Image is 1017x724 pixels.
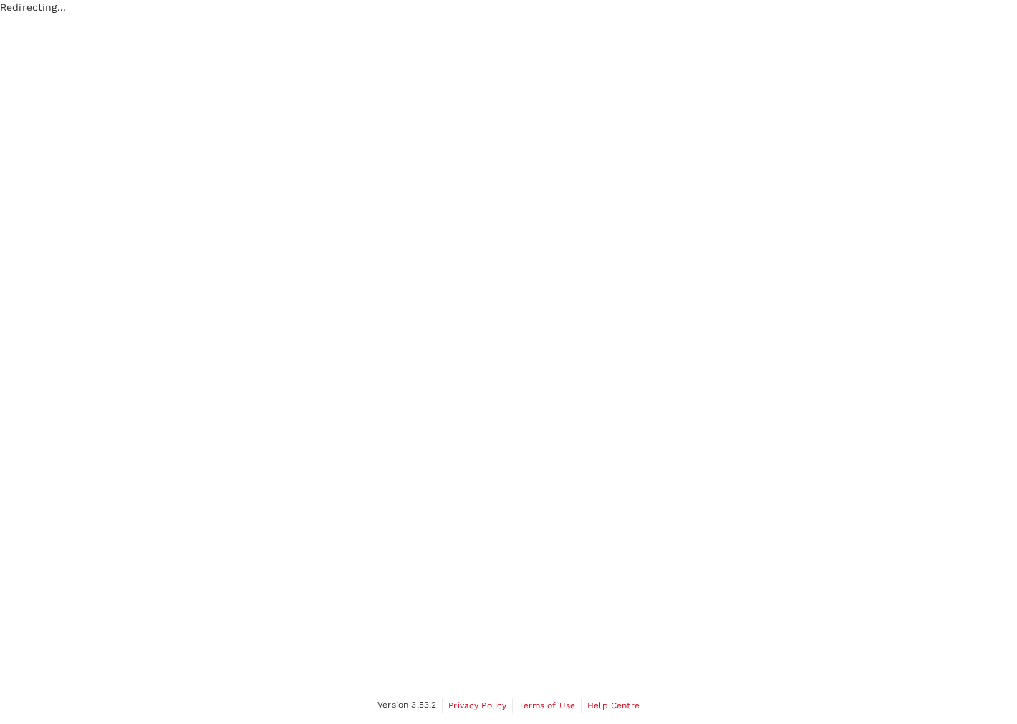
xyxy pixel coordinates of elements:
span: Version 3.53.2 [377,698,436,713]
span: Privacy Policy [448,700,506,710]
span: Help Centre [587,700,640,710]
a: Help Centre [587,698,640,713]
a: Privacy Policy [448,698,506,713]
a: Terms of Use [519,698,575,713]
span: Terms of Use [519,700,575,710]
